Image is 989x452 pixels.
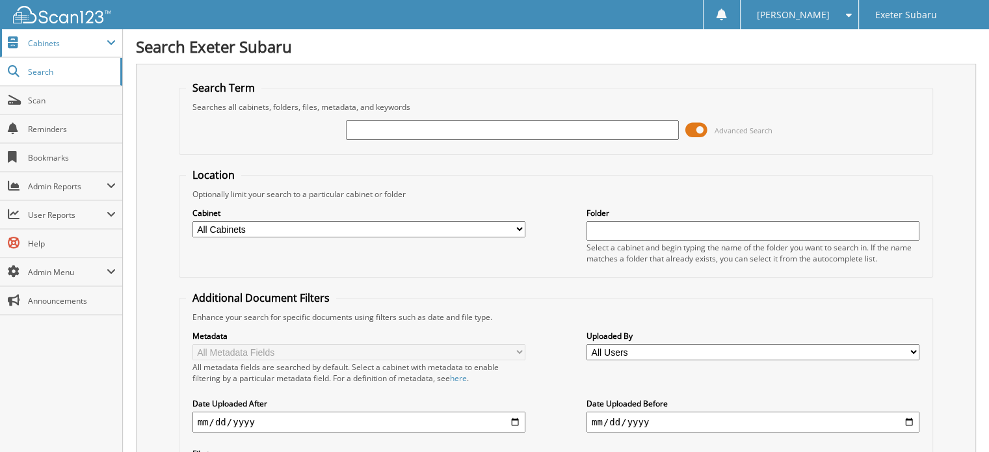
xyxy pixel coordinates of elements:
iframe: Chat Widget [924,390,989,452]
div: Searches all cabinets, folders, files, metadata, and keywords [186,101,927,113]
legend: Search Term [186,81,261,95]
span: Advanced Search [715,126,772,135]
span: Scan [28,95,116,106]
span: Search [28,66,114,77]
span: Cabinets [28,38,107,49]
legend: Location [186,168,241,182]
div: Select a cabinet and begin typing the name of the folder you want to search in. If the name match... [587,242,919,264]
label: Cabinet [192,207,525,219]
label: Folder [587,207,919,219]
span: [PERSON_NAME] [757,11,830,19]
a: here [450,373,467,384]
span: User Reports [28,209,107,220]
input: start [192,412,525,432]
span: Admin Reports [28,181,107,192]
h1: Search Exeter Subaru [136,36,976,57]
span: Bookmarks [28,152,116,163]
legend: Additional Document Filters [186,291,336,305]
div: Optionally limit your search to a particular cabinet or folder [186,189,927,200]
span: Reminders [28,124,116,135]
span: Exeter Subaru [875,11,937,19]
span: Help [28,238,116,249]
label: Date Uploaded Before [587,398,919,409]
label: Date Uploaded After [192,398,525,409]
input: end [587,412,919,432]
label: Metadata [192,330,525,341]
label: Uploaded By [587,330,919,341]
span: Announcements [28,295,116,306]
div: All metadata fields are searched by default. Select a cabinet with metadata to enable filtering b... [192,362,525,384]
span: Admin Menu [28,267,107,278]
img: scan123-logo-white.svg [13,6,111,23]
div: Enhance your search for specific documents using filters such as date and file type. [186,312,927,323]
